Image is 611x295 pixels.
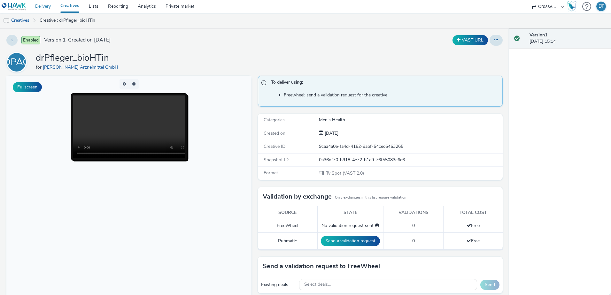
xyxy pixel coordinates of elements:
[412,223,415,229] span: 0
[480,280,499,290] button: Send
[530,32,606,45] div: [DATE] 15:14
[36,64,43,70] span: for
[321,236,380,246] button: Send a validation request
[21,36,40,44] span: Enabled
[264,157,289,163] span: Snapshot ID
[261,282,296,288] div: Existing deals
[44,36,111,44] span: Version 1 - Created on [DATE]
[264,143,285,149] span: Creative ID
[452,35,488,45] button: VAST URL
[567,1,579,11] a: Hawk Academy
[271,79,496,87] span: To deliver using:
[264,117,285,123] span: Categories
[13,82,42,92] button: Fullscreen
[412,238,415,244] span: 0
[323,130,338,136] span: [DATE]
[258,232,318,249] td: Pubmatic
[264,170,278,176] span: Format
[264,130,285,136] span: Created on
[2,3,26,11] img: undefined Logo
[258,206,318,219] th: Source
[36,52,121,64] h1: drPfleger_bioHTin
[383,206,443,219] th: Validations
[263,261,380,271] h3: Send a validation request to FreeWheel
[43,64,121,70] a: [PERSON_NAME] Arzneimittel GmbH
[451,35,490,45] div: Duplicate the creative as a VAST URL
[317,206,383,219] th: State
[599,2,604,11] div: DT
[4,53,30,71] div: DPAG
[284,92,499,98] li: Freewheel: send a validation request for the creative
[323,130,338,137] div: Creation 23 September 2025, 15:14
[319,117,502,123] div: Men's Health
[3,18,10,24] img: tv
[335,195,406,200] small: Only exchanges in this list require validation
[467,223,480,229] span: Free
[567,1,576,11] img: Hawk Academy
[304,282,331,287] span: Select deals...
[319,157,502,163] div: 0a36df70-b918-4e72-b1a9-76f55083c6e6
[263,192,332,201] h3: Validation by exchange
[467,238,480,244] span: Free
[321,223,380,229] div: No validation request sent
[530,32,547,38] strong: Version 1
[325,170,364,176] span: Tv Spot (VAST 2.0)
[375,223,379,229] div: Please select a deal below and click on Send to send a validation request to FreeWheel.
[319,143,502,150] div: 9caa4a0e-fa4d-4162-9abf-54cec6463265
[6,59,29,65] a: DPAG
[258,219,318,232] td: FreeWheel
[444,206,503,219] th: Total cost
[36,13,98,28] a: Creative : drPfleger_bioHTin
